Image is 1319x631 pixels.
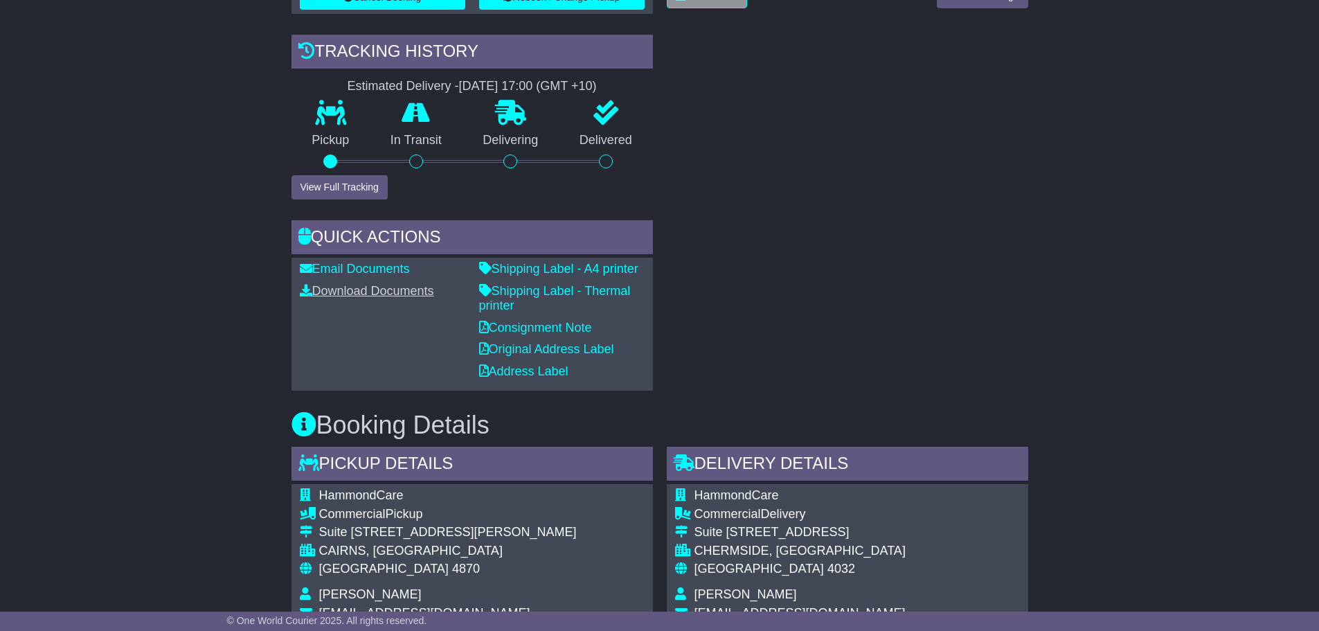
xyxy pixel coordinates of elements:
div: Delivery [694,507,910,522]
span: [PERSON_NAME] [694,587,797,601]
a: Shipping Label - A4 printer [479,262,638,276]
p: Delivering [463,133,559,148]
span: © One World Courier 2025. All rights reserved. [227,615,427,626]
button: View Full Tracking [291,175,388,199]
div: Estimated Delivery - [291,79,653,94]
a: Original Address Label [479,342,614,356]
a: Address Label [479,364,568,378]
p: In Transit [370,133,463,148]
div: CAIRNS, [GEOGRAPHIC_DATA] [319,544,645,559]
a: Consignment Note [479,321,592,335]
div: Pickup [319,507,645,522]
h3: Booking Details [291,411,1028,439]
div: Quick Actions [291,220,653,258]
span: [EMAIL_ADDRESS][DOMAIN_NAME] [694,606,906,620]
p: Pickup [291,133,370,148]
span: HammondCare [319,488,404,502]
span: HammondCare [694,488,779,502]
span: Commercial [694,507,761,521]
p: Delivered [559,133,653,148]
span: [GEOGRAPHIC_DATA] [694,562,824,576]
span: [EMAIL_ADDRESS][DOMAIN_NAME] [319,606,530,620]
div: Delivery Details [667,447,1028,484]
a: Shipping Label - Thermal printer [479,284,631,313]
div: Pickup Details [291,447,653,484]
div: Suite [STREET_ADDRESS] [694,525,910,540]
div: Suite [STREET_ADDRESS][PERSON_NAME] [319,525,645,540]
div: [DATE] 17:00 (GMT +10) [459,79,597,94]
div: Tracking history [291,35,653,72]
span: 4870 [452,562,480,576]
span: Commercial [319,507,386,521]
a: Email Documents [300,262,410,276]
span: [PERSON_NAME] [319,587,422,601]
span: [GEOGRAPHIC_DATA] [319,562,449,576]
span: 4032 [827,562,855,576]
a: Download Documents [300,284,434,298]
div: CHERMSIDE, [GEOGRAPHIC_DATA] [694,544,910,559]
